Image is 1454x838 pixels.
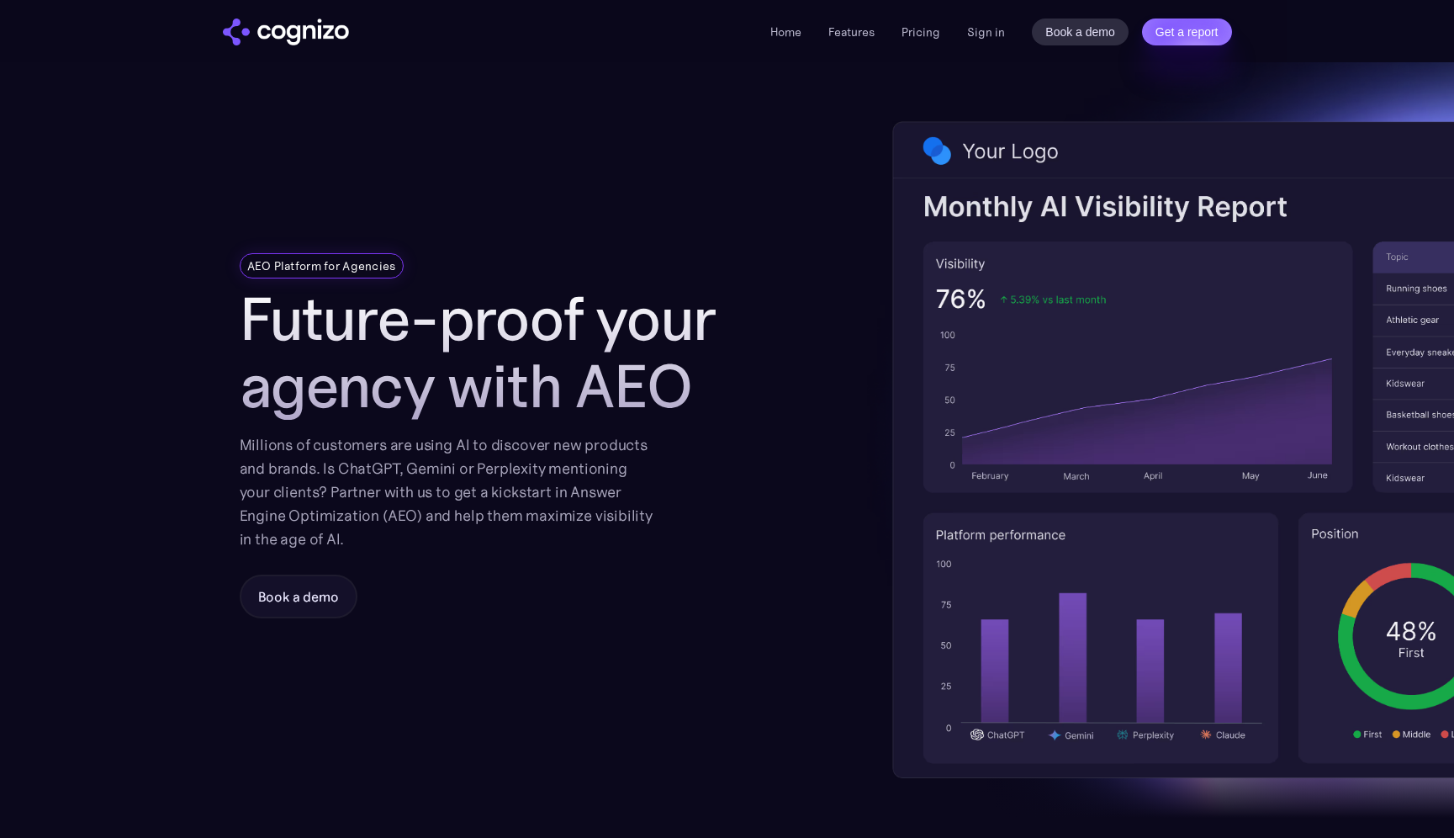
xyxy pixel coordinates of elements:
a: Home [770,24,801,40]
a: Get a report [1142,19,1232,45]
h1: Future-proof your agency with AEO [240,285,761,420]
a: Pricing [901,24,940,40]
a: Features [828,24,875,40]
a: Book a demo [1032,19,1129,45]
div: Book a demo [258,586,339,607]
div: Millions of customers are using AI to discover new products and brands. Is ChatGPT, Gemini or Per... [240,433,653,551]
div: AEO Platform for Agencies [247,257,396,274]
a: Sign in [967,22,1005,42]
img: cognizo logo [223,19,349,45]
a: home [223,19,349,45]
a: Book a demo [240,575,357,618]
